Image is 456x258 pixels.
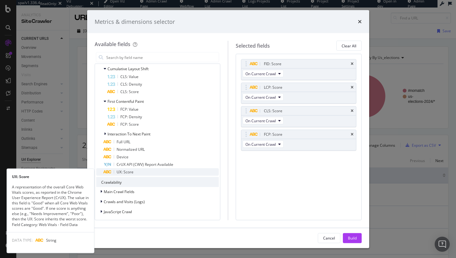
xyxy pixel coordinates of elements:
div: CLS: Score [264,108,282,114]
button: Build [343,233,362,243]
div: Crawlability [96,177,219,187]
div: times [358,18,362,26]
button: On Current Crawl [243,140,284,148]
span: FCP: Density [120,114,142,119]
span: Main Crawl Fields [104,189,134,194]
span: Interaction To Next Paint [107,131,150,136]
div: Cancel [323,235,335,240]
span: On Current Crawl [245,94,276,100]
div: times [351,109,354,113]
div: FCP: Score [264,131,282,138]
div: FCP: ScoretimesOn Current Crawl [241,130,356,151]
span: CLS: Score [120,89,139,94]
div: LCP: Score [264,84,282,91]
span: Device [117,154,128,160]
span: JavaScript Crawl [104,209,132,214]
div: FID: ScoretimesOn Current Crawl [241,59,356,80]
span: On Current Crawl [245,118,276,123]
div: times [351,133,354,136]
span: CLS: Value [120,74,139,79]
input: Search by field name [106,53,219,62]
span: Linking [104,219,116,224]
div: CLS: ScoretimesOn Current Crawl [241,106,356,127]
span: CLS: Density [120,82,142,87]
span: Normalized URL [117,147,145,152]
span: First Contentful Paint [107,98,144,104]
div: Selected fields [236,42,270,49]
div: Build [348,235,357,240]
div: Metrics & dimensions selector [95,18,175,26]
button: On Current Crawl [243,117,284,124]
div: Open Intercom Messenger [435,237,450,252]
div: Clear All [342,43,356,48]
span: UX: Score [117,169,134,175]
div: FID: Score [264,61,281,67]
button: On Current Crawl [243,93,284,101]
span: Crawls and Visits (Logs) [104,199,145,204]
div: times [351,86,354,89]
button: On Current Crawl [243,70,284,77]
button: Clear All [336,41,362,51]
span: On Current Crawl [245,141,276,147]
div: times [351,62,354,66]
button: Cancel [318,233,340,243]
div: modal [87,10,369,248]
span: CrUX API (CWV) Report Available [117,162,173,167]
div: A representation of the overall Core Web Vitals scores, as reported in the Chrome User Experience... [7,184,94,227]
span: On Current Crawl [245,71,276,76]
div: Available fields [95,41,130,48]
span: Full URL [117,139,130,145]
span: FCP: Score [120,122,139,127]
span: Cumulative Layout Shift [107,66,149,71]
div: LCP: ScoretimesOn Current Crawl [241,83,356,104]
div: UX: Score [7,174,94,179]
span: FCP: Value [120,107,139,112]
